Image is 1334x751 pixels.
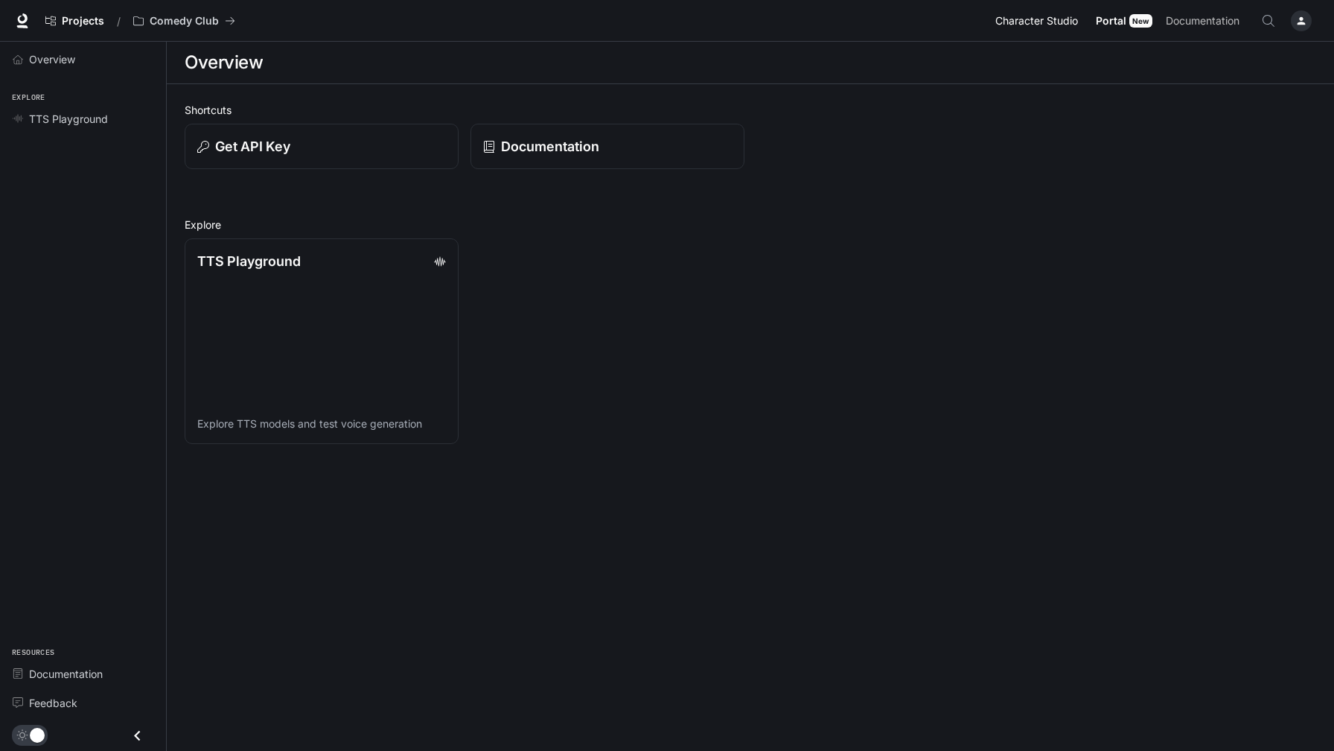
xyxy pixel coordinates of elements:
span: Character Studio [995,12,1078,31]
p: TTS Playground [197,251,301,271]
div: / [111,13,127,29]
span: Dark mode toggle [30,726,45,743]
h2: Shortcuts [185,102,1316,118]
a: Documentation [1160,6,1251,36]
span: Documentation [29,666,103,682]
a: Overview [6,46,160,72]
a: TTS PlaygroundExplore TTS models and test voice generation [185,238,459,444]
p: Get API Key [215,136,290,156]
button: All workspaces [127,6,242,36]
a: Go to projects [39,6,111,36]
span: Overview [29,51,75,67]
a: PortalNew [1090,6,1158,36]
span: Projects [62,15,104,28]
span: Portal [1096,12,1126,31]
a: Documentation [6,661,160,687]
a: Documentation [470,124,744,169]
p: Explore TTS models and test voice generation [197,416,446,431]
span: Documentation [1166,12,1239,31]
span: TTS Playground [29,111,108,127]
button: Open Command Menu [1254,6,1283,36]
h2: Explore [185,217,1316,232]
a: Character Studio [989,6,1088,36]
button: Close drawer [121,720,154,751]
a: TTS Playground [6,106,160,132]
span: Feedback [29,695,77,711]
h1: Overview [185,48,263,77]
p: Comedy Club [150,15,219,28]
button: Get API Key [185,124,459,169]
a: Feedback [6,690,160,716]
p: Documentation [501,136,599,156]
div: New [1129,14,1152,28]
